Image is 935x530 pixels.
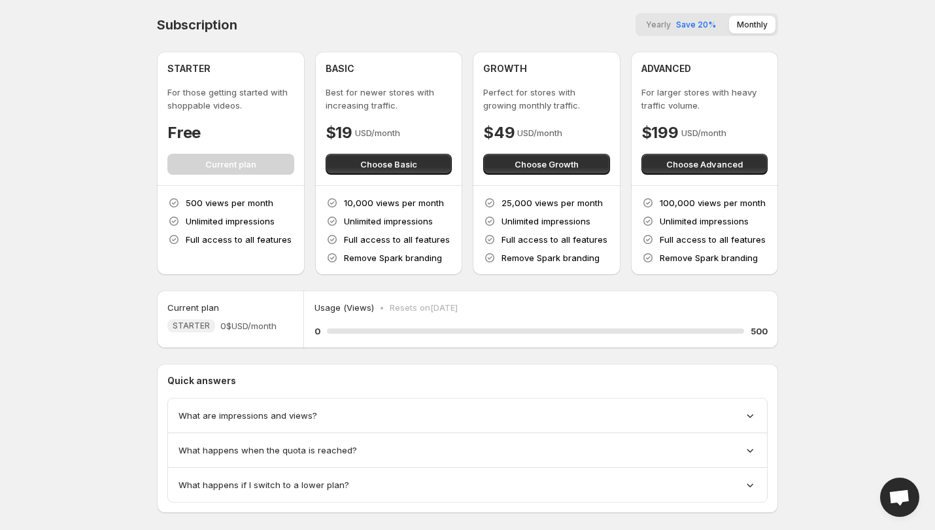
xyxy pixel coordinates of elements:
[186,233,292,246] p: Full access to all features
[660,215,749,228] p: Unlimited impressions
[483,122,515,143] h4: $49
[483,62,527,75] h4: GROWTH
[220,319,277,332] span: 0$ USD/month
[641,86,768,112] p: For larger stores with heavy traffic volume.
[167,86,294,112] p: For those getting started with shoppable videos.
[660,233,766,246] p: Full access to all features
[729,16,775,33] button: Monthly
[483,154,610,175] button: Choose Growth
[186,196,273,209] p: 500 views per month
[314,301,374,314] p: Usage (Views)
[167,62,211,75] h4: STARTER
[178,444,357,457] span: What happens when the quota is reached?
[681,126,726,139] p: USD/month
[167,122,201,143] h4: Free
[344,196,444,209] p: 10,000 views per month
[173,321,210,331] span: STARTER
[880,478,919,517] div: Open chat
[641,154,768,175] button: Choose Advanced
[167,374,768,387] p: Quick answers
[501,233,607,246] p: Full access to all features
[178,478,349,491] span: What happens if I switch to a lower plan?
[379,301,384,314] p: •
[515,158,579,171] span: Choose Growth
[641,62,691,75] h4: ADVANCED
[638,16,724,33] button: YearlySave 20%
[355,126,400,139] p: USD/month
[326,154,452,175] button: Choose Basic
[326,122,352,143] h4: $19
[660,196,766,209] p: 100,000 views per month
[501,196,603,209] p: 25,000 views per month
[676,20,716,29] span: Save 20%
[360,158,417,171] span: Choose Basic
[501,251,600,264] p: Remove Spark branding
[751,325,768,338] h5: 500
[501,215,590,228] p: Unlimited impressions
[326,62,354,75] h4: BASIC
[344,215,433,228] p: Unlimited impressions
[314,325,320,338] h5: 0
[178,409,317,422] span: What are impressions and views?
[641,122,679,143] h4: $199
[666,158,743,171] span: Choose Advanced
[186,215,275,228] p: Unlimited impressions
[390,301,458,314] p: Resets on [DATE]
[483,86,610,112] p: Perfect for stores with growing monthly traffic.
[646,20,671,29] span: Yearly
[157,17,237,33] h4: Subscription
[517,126,562,139] p: USD/month
[344,233,450,246] p: Full access to all features
[326,86,452,112] p: Best for newer stores with increasing traffic.
[344,251,442,264] p: Remove Spark branding
[167,301,219,314] h5: Current plan
[660,251,758,264] p: Remove Spark branding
